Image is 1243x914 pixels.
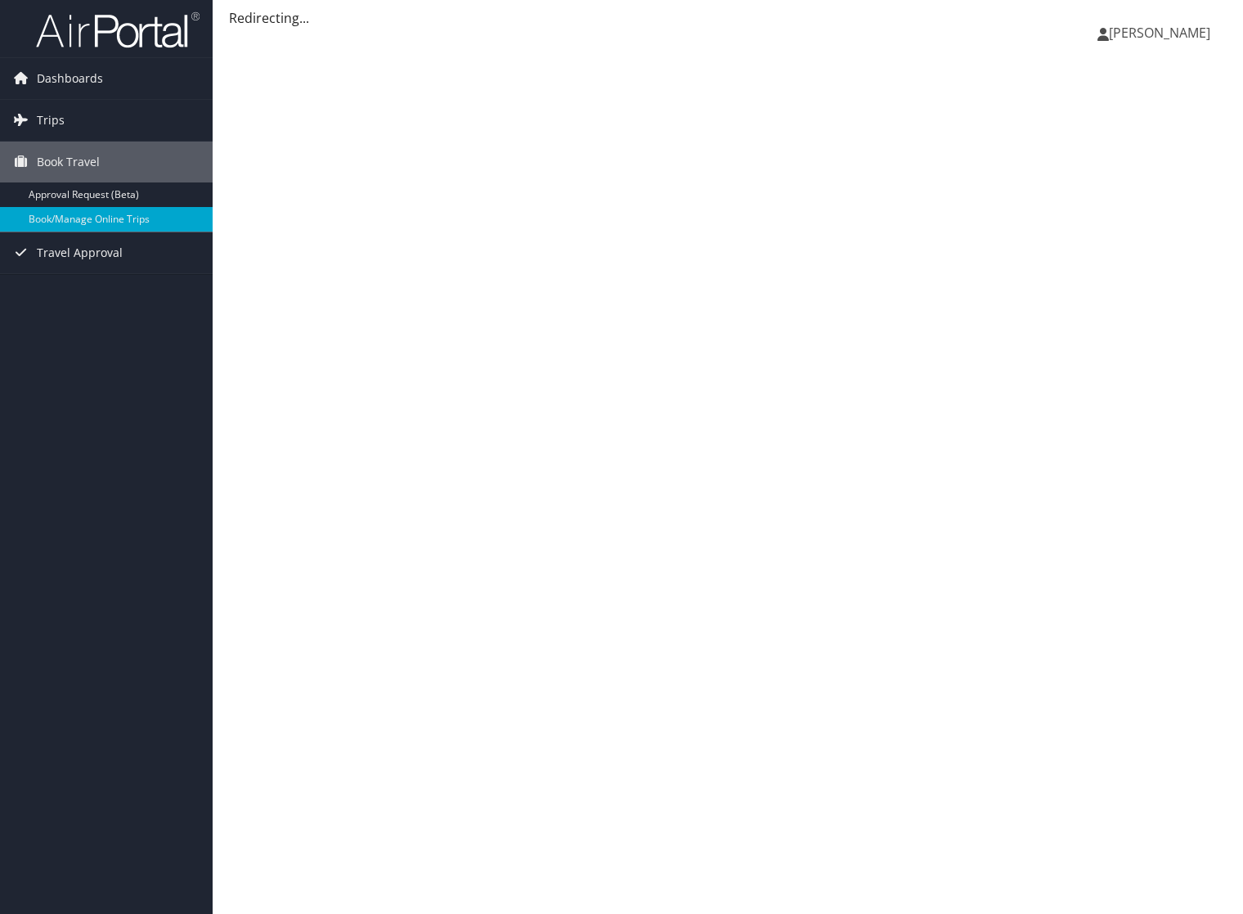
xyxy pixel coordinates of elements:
[37,142,100,182] span: Book Travel
[1097,8,1227,57] a: [PERSON_NAME]
[36,11,200,49] img: airportal-logo.png
[229,8,1227,28] div: Redirecting...
[37,232,123,273] span: Travel Approval
[37,100,65,141] span: Trips
[37,58,103,99] span: Dashboards
[1109,24,1210,42] span: [PERSON_NAME]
